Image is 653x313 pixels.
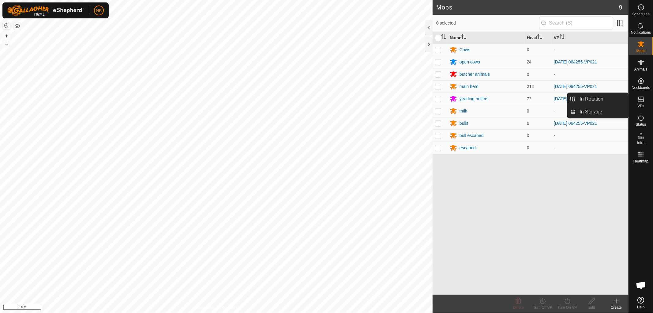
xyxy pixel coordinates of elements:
td: - [551,68,629,80]
button: + [3,32,10,40]
div: open cows [460,59,480,65]
span: 0 [527,72,529,77]
div: escaped [460,145,476,151]
td: - [551,142,629,154]
span: 72 [527,96,532,101]
div: main herd [460,83,478,90]
td: - [551,105,629,117]
li: In Storage [568,106,628,118]
span: 6 [527,121,529,126]
span: Help [637,305,645,309]
span: In Storage [580,108,602,116]
div: Turn On VP [555,305,580,310]
span: 0 [527,47,529,52]
div: butcher animals [460,71,490,78]
a: In Rotation [576,93,629,105]
p-sorticon: Activate to sort [441,35,446,40]
p-sorticon: Activate to sort [560,35,565,40]
div: bull escaped [460,132,484,139]
div: Edit [580,305,604,310]
a: [DATE] 064255-VP021 [554,96,597,101]
th: Name [447,32,524,44]
td: - [551,129,629,142]
div: yearling heifers [460,96,489,102]
span: Neckbands [632,86,650,90]
span: 214 [527,84,534,89]
a: Privacy Policy [192,305,215,311]
li: In Rotation [568,93,628,105]
span: 0 [527,109,529,113]
p-sorticon: Activate to sort [461,35,466,40]
a: Contact Us [222,305,240,311]
span: Status [636,123,646,126]
div: Cows [460,47,470,53]
button: Reset Map [3,22,10,29]
span: VPs [637,104,644,108]
td: - [551,44,629,56]
th: VP [551,32,629,44]
span: 24 [527,59,532,64]
span: 0 [527,133,529,138]
div: bulls [460,120,468,127]
a: [DATE] 064255-VP021 [554,84,597,89]
p-sorticon: Activate to sort [537,35,542,40]
span: Infra [637,141,644,145]
th: Head [524,32,551,44]
div: Open chat [632,276,650,295]
a: [DATE] 064255-VP021 [554,121,597,126]
a: Help [629,294,653,311]
h2: Mobs [436,4,619,11]
span: 9 [619,3,622,12]
span: In Rotation [580,95,603,103]
span: Delete [513,305,524,310]
a: In Storage [576,106,629,118]
span: Notifications [631,31,651,34]
span: 0 selected [436,20,539,26]
a: [DATE] 064255-VP021 [554,59,597,64]
div: Turn Off VP [531,305,555,310]
input: Search (S) [539,17,613,29]
span: Mobs [636,49,645,53]
span: Animals [634,67,647,71]
span: NK [96,7,102,14]
span: 0 [527,145,529,150]
button: Map Layers [13,22,21,30]
div: Create [604,305,629,310]
div: milk [460,108,467,114]
img: Gallagher Logo [7,5,84,16]
span: Schedules [632,12,649,16]
button: – [3,40,10,48]
span: Heatmap [633,159,648,163]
